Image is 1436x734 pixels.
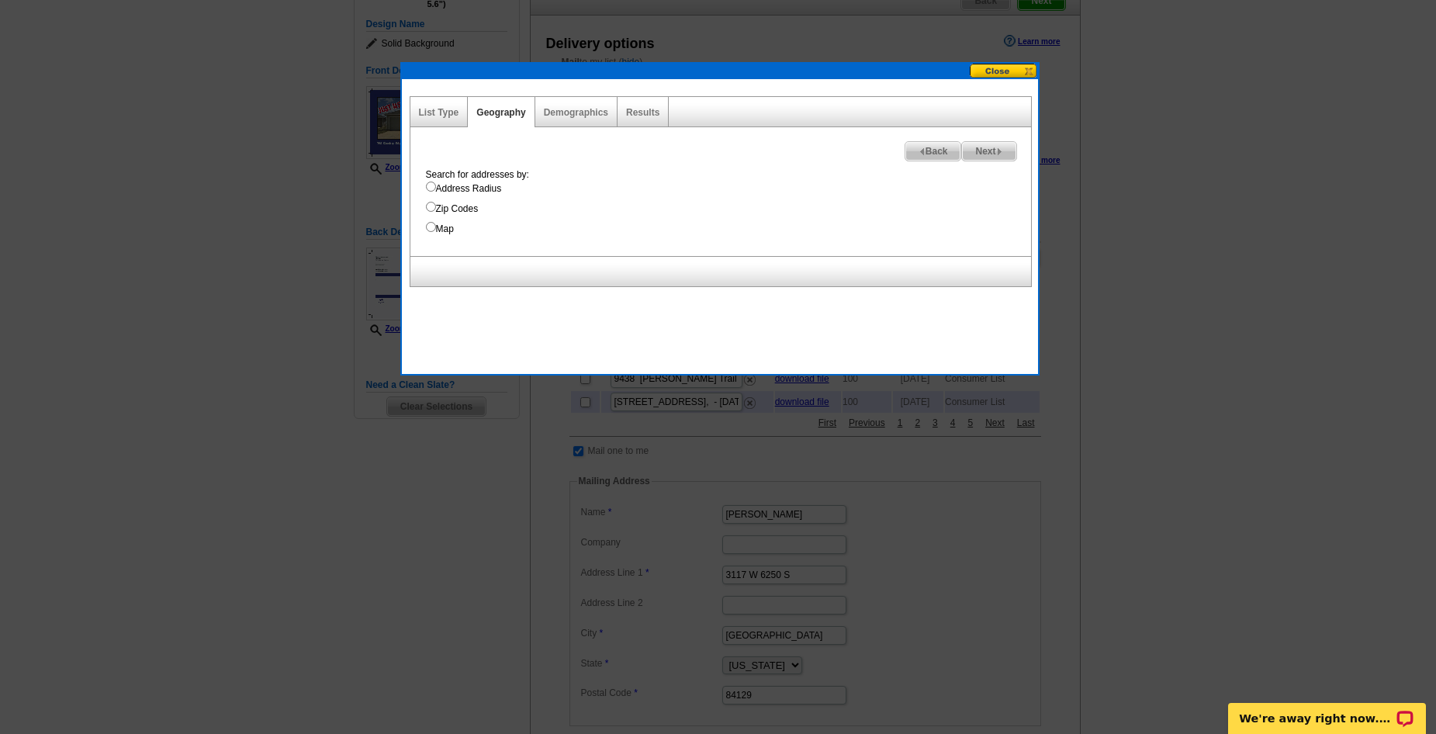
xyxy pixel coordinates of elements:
a: Back [905,141,962,161]
span: Back [905,142,961,161]
a: List Type [419,107,459,118]
input: Map [426,222,436,232]
label: Map [426,222,1031,236]
a: Results [626,107,659,118]
label: Address Radius [426,182,1031,196]
a: Geography [476,107,525,118]
img: button-prev-arrow-gray.png [919,148,926,155]
a: Demographics [544,107,608,118]
iframe: LiveChat chat widget [1218,685,1436,734]
input: Zip Codes [426,202,436,212]
a: Next [961,141,1016,161]
img: button-next-arrow-gray.png [996,148,1003,155]
input: Address Radius [426,182,436,192]
div: Search for addresses by: [418,168,1031,236]
span: Next [962,142,1016,161]
label: Zip Codes [426,202,1031,216]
